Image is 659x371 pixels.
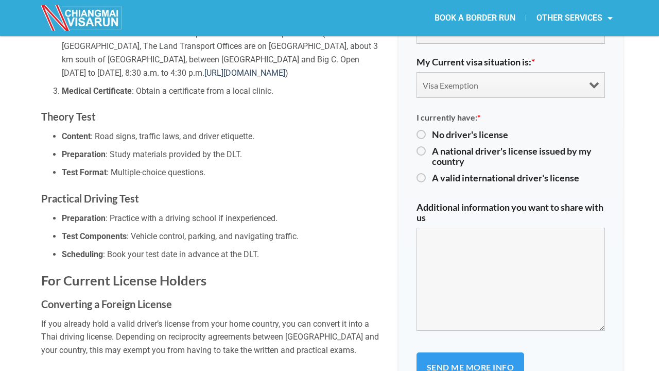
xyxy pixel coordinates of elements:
[417,202,605,223] label: Additional information you want to share with us
[424,6,526,30] a: BOOK A BORDER RUN
[41,317,383,357] p: If you already hold a valid driver’s license from your home country, you can convert it into a Th...
[41,190,383,207] h3: Practical Driving Test
[62,167,107,177] strong: Test Format
[62,131,91,141] strong: Content
[62,249,103,259] strong: Scheduling
[62,27,383,79] li: : Go to the nearest Department of Land Transport office. ( In [GEOGRAPHIC_DATA], The Land Transpo...
[432,129,605,140] label: No driver's license
[432,146,605,166] label: A national driver's license issued by my country
[62,148,383,161] li: : Study materials provided by the DLT.
[432,173,605,183] label: A valid international driver's license
[62,130,383,143] li: : Road signs, traffic laws, and driver etiquette.
[417,112,480,122] span: I currently have:
[62,86,132,96] strong: Medical Certificate
[41,272,383,289] h2: For Current License Holders
[62,230,383,243] li: : Vehicle control, parking, and navigating traffic.
[62,85,383,98] li: : Obtain a certificate from a local clinic.
[41,108,383,125] h3: Theory Test
[329,6,623,30] nav: Menu
[62,213,106,223] strong: Preparation
[526,6,623,30] a: OTHER SERVICES
[62,149,106,159] strong: Preparation
[62,231,127,241] strong: Test Components
[204,68,285,78] a: [URL][DOMAIN_NAME]
[62,166,383,179] li: : Multiple-choice questions.
[417,57,535,67] label: My Current visa situation is:
[62,212,383,225] li: : Practice with a driving school if inexperienced.
[41,296,383,312] h3: Converting a Foreign License
[62,28,118,38] strong: DLT Office Visit
[62,248,383,261] li: : Book your test date in advance at the DLT.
